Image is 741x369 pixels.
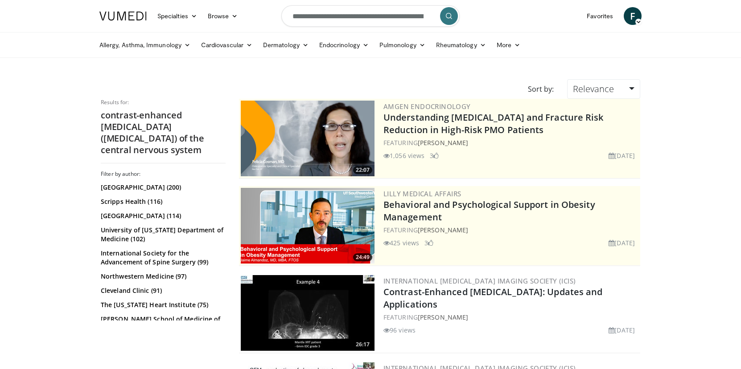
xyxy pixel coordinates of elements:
a: More [491,36,526,54]
a: Relevance [567,79,640,99]
a: Endocrinology [314,36,374,54]
a: Northwestern Medicine (97) [101,272,223,281]
div: FEATURING [383,138,638,147]
li: 1,056 views [383,151,424,160]
a: Favorites [581,7,618,25]
a: [PERSON_NAME] School of Medicine of USC (68) [101,315,223,333]
a: Scripps Health (116) [101,197,223,206]
a: Rheumatology [431,36,491,54]
img: VuMedi Logo [99,12,147,20]
a: Specialties [152,7,202,25]
li: [DATE] [609,151,635,160]
li: [DATE] [609,325,635,335]
p: Results for: [101,99,226,106]
div: FEATURING [383,225,638,235]
a: [GEOGRAPHIC_DATA] (114) [101,211,223,220]
h3: Filter by author: [101,170,226,178]
a: International Society for the Advancement of Spine Surgery (99) [101,249,223,267]
a: [PERSON_NAME] [418,138,468,147]
span: 22:07 [353,166,372,174]
a: [PERSON_NAME] [418,313,468,321]
a: Behavioral and Psychological Support in Obesity Management [383,199,595,223]
a: F [624,7,642,25]
a: 22:07 [241,101,375,176]
a: Cleveland Clinic (91) [101,286,223,295]
div: Sort by: [521,79,560,99]
li: 96 views [383,325,416,335]
a: 24:49 [241,188,375,264]
a: Dermatology [258,36,314,54]
a: Understanding [MEDICAL_DATA] and Fracture Risk Reduction in High-Risk PMO Patients [383,111,604,136]
a: [PERSON_NAME] [418,226,468,234]
a: Allergy, Asthma, Immunology [94,36,196,54]
a: [GEOGRAPHIC_DATA] (200) [101,183,223,192]
a: Pulmonology [374,36,431,54]
span: 24:49 [353,253,372,261]
img: c9a25db3-4db0-49e1-a46f-17b5c91d58a1.png.300x170_q85_crop-smart_upscale.png [241,101,375,176]
img: b7811811-668a-41c5-9796-c164155aba54.300x170_q85_crop-smart_upscale.jpg [241,275,375,351]
a: Amgen Endocrinology [383,102,471,111]
span: 26:17 [353,341,372,349]
a: University of [US_STATE] Department of Medicine (102) [101,226,223,243]
li: 425 views [383,238,419,247]
a: Contrast-Enhanced [MEDICAL_DATA]: Updates and Applications [383,286,603,310]
span: Relevance [573,83,614,95]
img: ba3304f6-7838-4e41-9c0f-2e31ebde6754.png.300x170_q85_crop-smart_upscale.png [241,188,375,264]
li: [DATE] [609,238,635,247]
a: Cardiovascular [196,36,258,54]
div: FEATURING [383,312,638,322]
li: 3 [424,238,433,247]
h2: contrast-enhanced [MEDICAL_DATA] ([MEDICAL_DATA]) of the central nervous system [101,109,226,156]
a: 26:17 [241,275,375,351]
input: Search topics, interventions [281,5,460,27]
a: International [MEDICAL_DATA] Imaging Society (ICIS) [383,276,576,285]
li: 3 [430,151,439,160]
a: Lilly Medical Affairs [383,189,461,198]
a: The [US_STATE] Heart Institute (75) [101,300,223,309]
a: Browse [202,7,243,25]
